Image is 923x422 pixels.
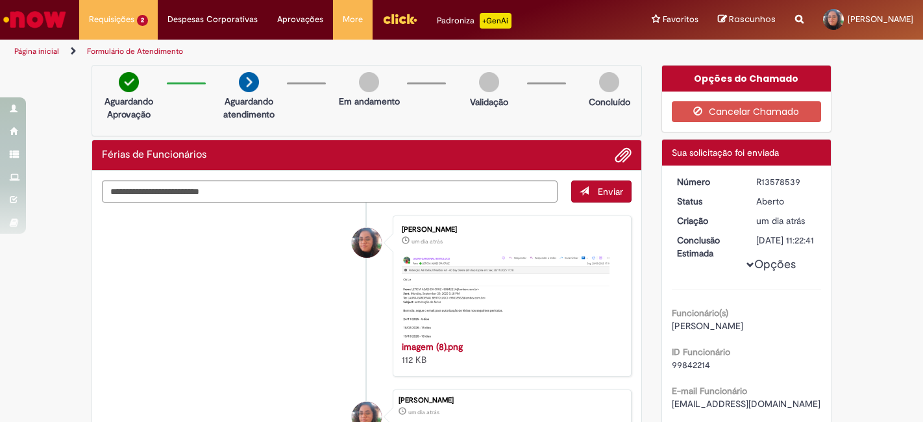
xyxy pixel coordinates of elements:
dt: Status [667,195,747,208]
button: Enviar [571,180,632,203]
div: Padroniza [437,13,511,29]
b: ID Funcionário [672,346,730,358]
span: Rascunhos [729,13,776,25]
dt: Criação [667,214,747,227]
div: R13578539 [756,175,817,188]
p: Aguardando Aprovação [97,95,160,121]
a: Formulário de Atendimento [87,46,183,56]
span: [PERSON_NAME] [672,320,743,332]
span: Aprovações [277,13,323,26]
h2: Férias de Funcionários Histórico de tíquete [102,149,206,161]
p: Concluído [589,95,630,108]
span: um dia atrás [408,408,439,416]
img: check-circle-green.png [119,72,139,92]
button: Cancelar Chamado [672,101,822,122]
textarea: Digite sua mensagem aqui... [102,180,558,203]
span: Enviar [598,186,623,197]
div: Leticia Alves Da Cruz [352,228,382,258]
img: img-circle-grey.png [599,72,619,92]
span: um dia atrás [756,215,805,227]
p: +GenAi [480,13,511,29]
span: 2 [137,15,148,26]
img: ServiceNow [1,6,68,32]
p: Em andamento [339,95,400,108]
div: [PERSON_NAME] [402,226,618,234]
div: [PERSON_NAME] [399,397,624,404]
b: Funcionário(s) [672,307,728,319]
a: Rascunhos [718,14,776,26]
div: 112 KB [402,340,618,366]
time: 29/09/2025 17:22:38 [756,215,805,227]
span: Sua solicitação foi enviada [672,147,779,158]
span: Despesas Corporativas [167,13,258,26]
dt: Número [667,175,747,188]
span: Requisições [89,13,134,26]
div: 29/09/2025 17:22:38 [756,214,817,227]
span: [EMAIL_ADDRESS][DOMAIN_NAME] [672,398,820,410]
time: 29/09/2025 17:22:38 [408,408,439,416]
dt: Conclusão Estimada [667,234,747,260]
img: click_logo_yellow_360x200.png [382,9,417,29]
a: Página inicial [14,46,59,56]
div: Aberto [756,195,817,208]
ul: Trilhas de página [10,40,606,64]
img: arrow-next.png [239,72,259,92]
a: imagem (8).png [402,341,463,353]
button: Adicionar anexos [615,147,632,164]
div: Opções do Chamado [662,66,831,92]
time: 29/09/2025 17:22:08 [412,238,443,245]
b: E-mail Funcionário [672,385,747,397]
span: More [343,13,363,26]
p: Aguardando atendimento [217,95,280,121]
img: img-circle-grey.png [479,72,499,92]
p: Validação [470,95,508,108]
span: 99842214 [672,359,710,371]
div: [DATE] 11:22:41 [756,234,817,247]
span: [PERSON_NAME] [848,14,913,25]
img: img-circle-grey.png [359,72,379,92]
span: Favoritos [663,13,698,26]
span: um dia atrás [412,238,443,245]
